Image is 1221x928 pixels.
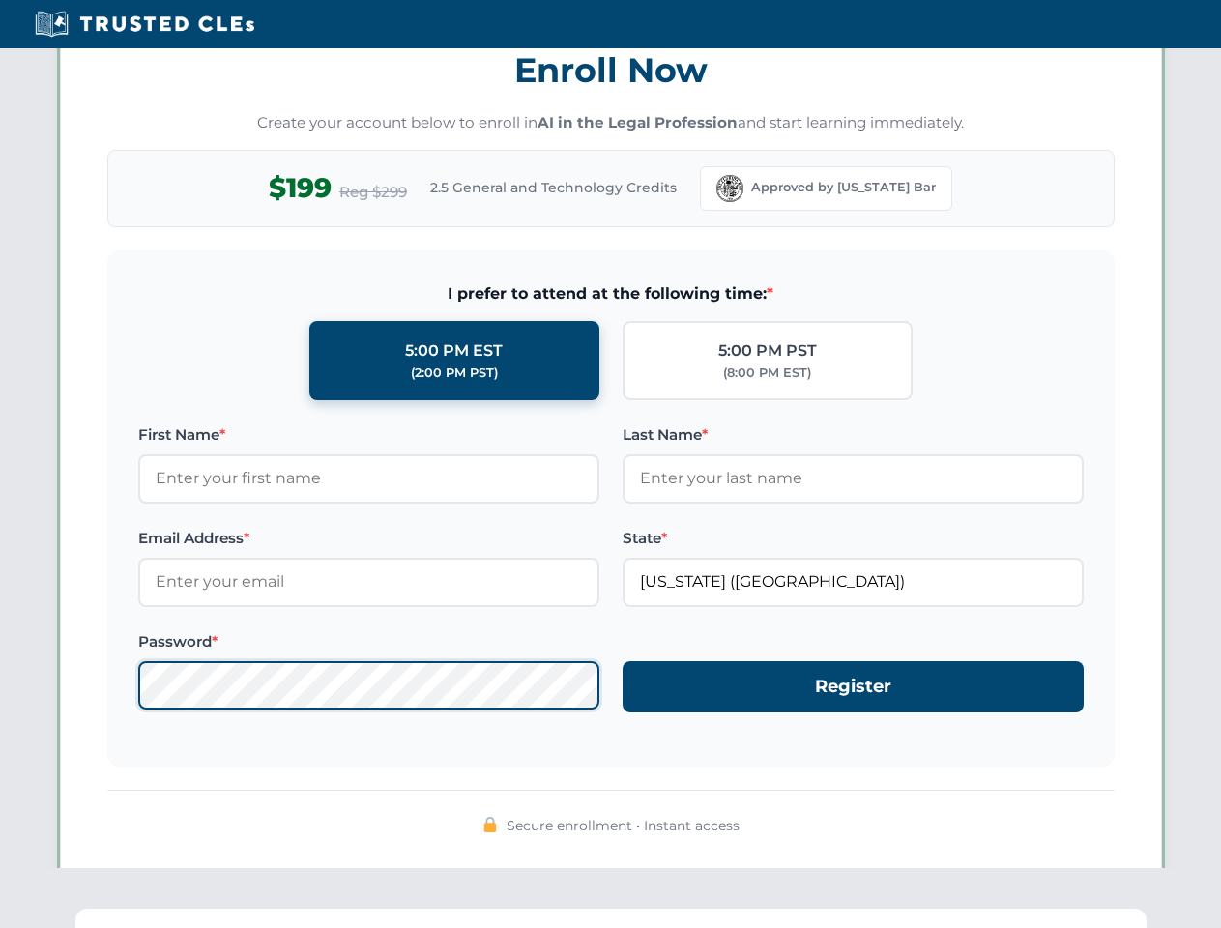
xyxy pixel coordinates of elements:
[107,40,1115,101] h3: Enroll Now
[623,454,1084,503] input: Enter your last name
[538,113,738,131] strong: AI in the Legal Profession
[507,815,740,836] span: Secure enrollment • Instant access
[411,363,498,383] div: (2:00 PM PST)
[138,558,599,606] input: Enter your email
[405,338,503,363] div: 5:00 PM EST
[718,338,817,363] div: 5:00 PM PST
[138,423,599,447] label: First Name
[269,166,332,210] span: $199
[138,630,599,653] label: Password
[29,10,260,39] img: Trusted CLEs
[623,558,1084,606] input: Florida (FL)
[430,177,677,198] span: 2.5 General and Technology Credits
[482,817,498,832] img: 🔒
[138,281,1084,306] span: I prefer to attend at the following time:
[138,454,599,503] input: Enter your first name
[751,178,936,197] span: Approved by [US_STATE] Bar
[107,112,1115,134] p: Create your account below to enroll in and start learning immediately.
[623,661,1084,712] button: Register
[623,423,1084,447] label: Last Name
[723,363,811,383] div: (8:00 PM EST)
[716,175,743,202] img: Florida Bar
[339,181,407,204] span: Reg $299
[138,527,599,550] label: Email Address
[623,527,1084,550] label: State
